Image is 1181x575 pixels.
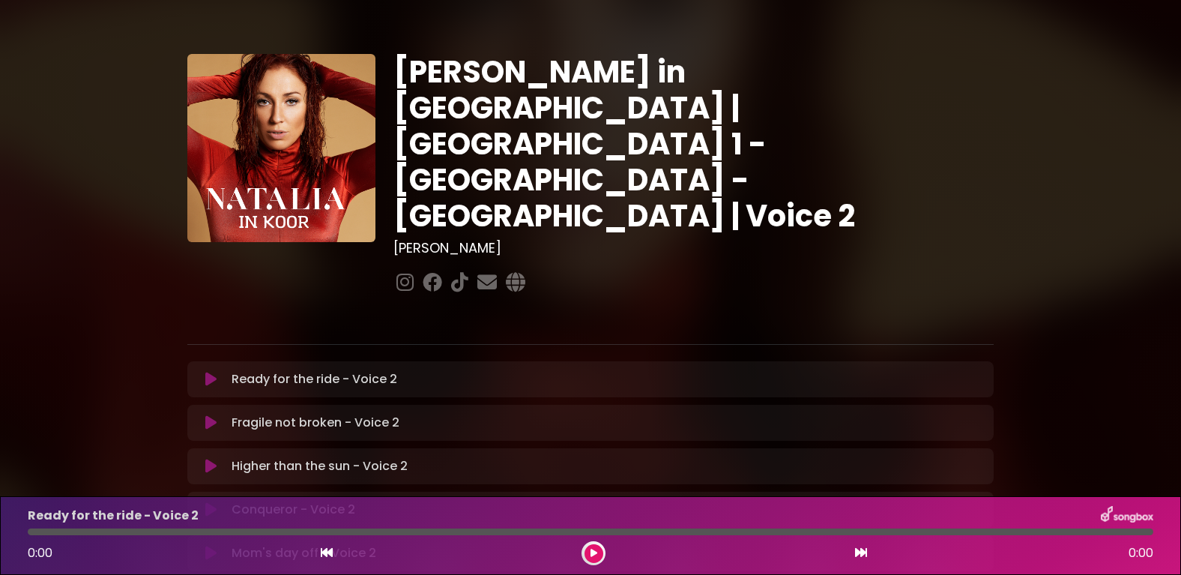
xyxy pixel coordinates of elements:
[187,54,375,242] img: YTVS25JmS9CLUqXqkEhs
[232,370,397,388] p: Ready for the ride - Voice 2
[393,240,994,256] h3: [PERSON_NAME]
[232,414,399,432] p: Fragile not broken - Voice 2
[1101,506,1153,526] img: songbox-logo-white.png
[28,507,199,525] p: Ready for the ride - Voice 2
[393,54,994,234] h1: [PERSON_NAME] in [GEOGRAPHIC_DATA] | [GEOGRAPHIC_DATA] 1 - [GEOGRAPHIC_DATA] - [GEOGRAPHIC_DATA] ...
[1129,544,1153,562] span: 0:00
[28,544,52,562] span: 0:00
[232,457,408,475] p: Higher than the sun - Voice 2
